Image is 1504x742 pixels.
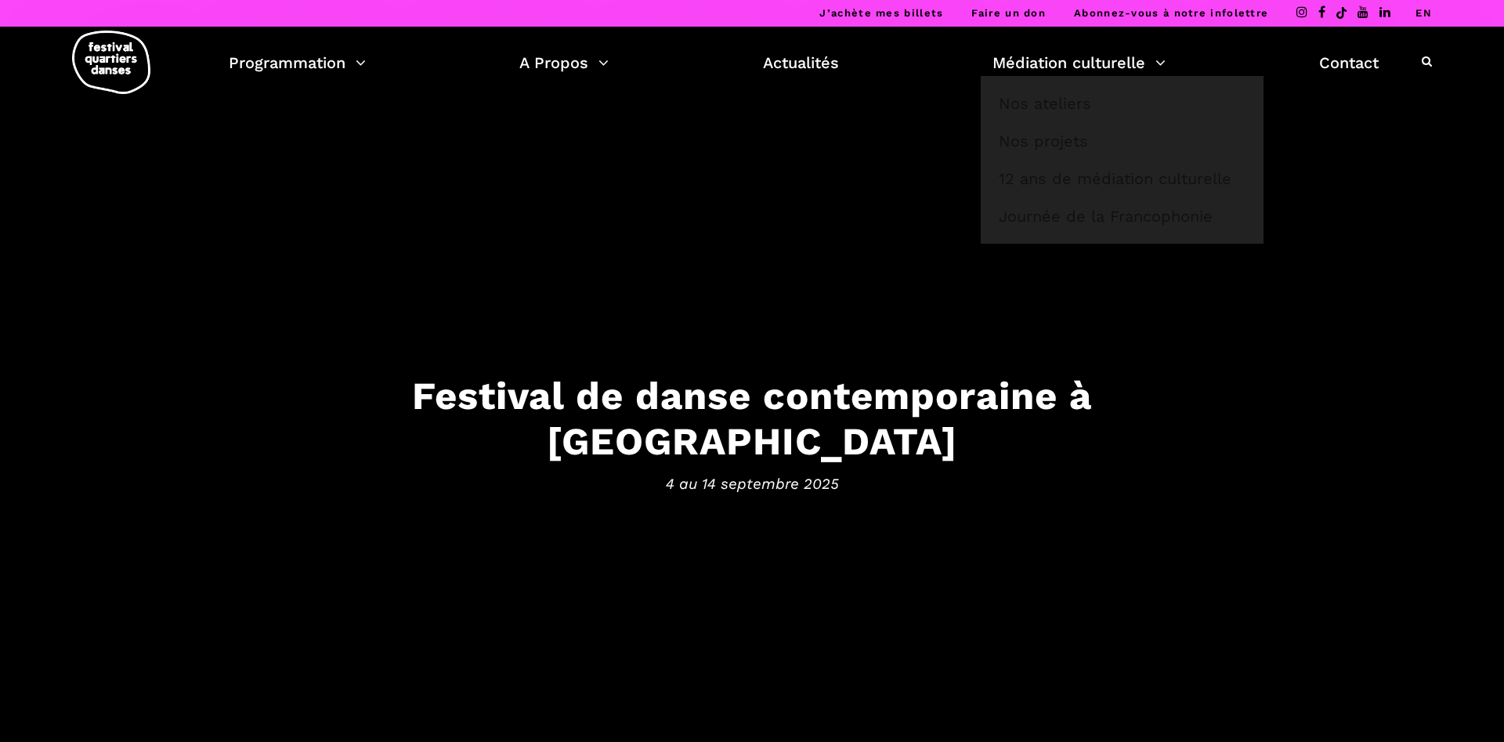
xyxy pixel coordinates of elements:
[519,49,609,76] a: A Propos
[72,31,150,94] img: logo-fqd-med
[1415,7,1432,19] a: EN
[266,472,1238,496] span: 4 au 14 septembre 2025
[266,372,1238,465] h3: Festival de danse contemporaine à [GEOGRAPHIC_DATA]
[989,123,1255,159] a: Nos projets
[971,7,1046,19] a: Faire un don
[989,85,1255,121] a: Nos ateliers
[992,49,1166,76] a: Médiation culturelle
[819,7,943,19] a: J’achète mes billets
[989,161,1255,197] a: 12 ans de médiation culturelle
[763,49,839,76] a: Actualités
[1319,49,1379,76] a: Contact
[989,198,1255,234] a: Journée de la Francophonie
[1074,7,1268,19] a: Abonnez-vous à notre infolettre
[229,49,366,76] a: Programmation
